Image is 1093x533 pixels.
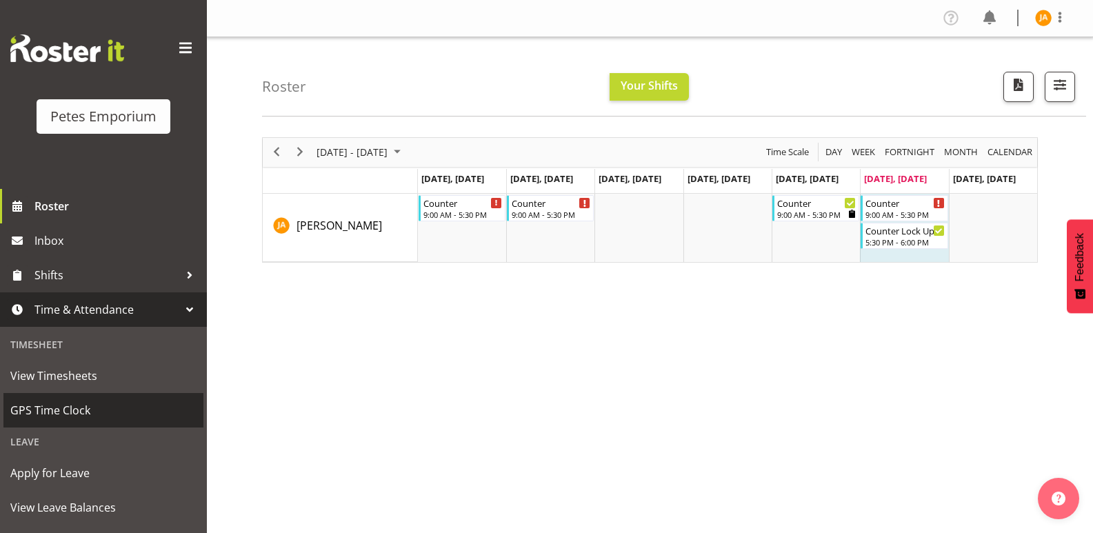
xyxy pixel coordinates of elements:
span: calendar [986,143,1034,161]
div: September 15 - 21, 2025 [312,138,409,167]
button: Feedback - Show survey [1067,219,1093,313]
span: Day [824,143,843,161]
span: [DATE], [DATE] [688,172,750,185]
span: GPS Time Clock [10,400,197,421]
a: GPS Time Clock [3,393,203,428]
div: 5:30 PM - 6:00 PM [865,237,944,248]
span: Shifts [34,265,179,285]
span: [DATE], [DATE] [599,172,661,185]
div: Counter [777,196,856,210]
span: [DATE], [DATE] [953,172,1016,185]
span: Apply for Leave [10,463,197,483]
table: Timeline Week of September 20, 2025 [418,194,1037,262]
span: [DATE], [DATE] [864,172,927,185]
button: Time Scale [764,143,812,161]
span: Feedback [1074,233,1086,281]
h4: Roster [262,79,306,94]
div: Jeseryl Armstrong"s event - Counter Lock Up Begin From Saturday, September 20, 2025 at 5:30:00 PM... [861,223,947,249]
span: Inbox [34,230,200,251]
a: View Leave Balances [3,490,203,525]
div: Counter [512,196,590,210]
a: [PERSON_NAME] [297,217,382,234]
button: Previous [268,143,286,161]
img: Rosterit website logo [10,34,124,62]
button: Timeline Week [850,143,878,161]
td: Jeseryl Armstrong resource [263,194,418,262]
div: Timeline Week of September 20, 2025 [262,137,1038,263]
span: Time & Attendance [34,299,179,320]
div: Jeseryl Armstrong"s event - Counter Begin From Friday, September 19, 2025 at 9:00:00 AM GMT+12:00... [772,195,859,221]
button: Next [291,143,310,161]
img: jeseryl-armstrong10788.jpg [1035,10,1052,26]
span: Your Shifts [621,78,678,93]
img: help-xxl-2.png [1052,492,1065,505]
button: Timeline Day [823,143,845,161]
span: [DATE], [DATE] [776,172,839,185]
span: Month [943,143,979,161]
button: Month [985,143,1035,161]
span: View Leave Balances [10,497,197,518]
button: Fortnight [883,143,937,161]
button: Timeline Month [942,143,981,161]
div: 9:00 AM - 5:30 PM [777,209,856,220]
button: Filter Shifts [1045,72,1075,102]
div: Counter [423,196,502,210]
div: next period [288,138,312,167]
div: 9:00 AM - 5:30 PM [512,209,590,220]
div: Jeseryl Armstrong"s event - Counter Begin From Saturday, September 20, 2025 at 9:00:00 AM GMT+12:... [861,195,947,221]
a: Apply for Leave [3,456,203,490]
span: [DATE] - [DATE] [315,143,389,161]
div: Counter [865,196,944,210]
div: 9:00 AM - 5:30 PM [423,209,502,220]
span: Roster [34,196,200,217]
a: View Timesheets [3,359,203,393]
div: Leave [3,428,203,456]
div: 9:00 AM - 5:30 PM [865,209,944,220]
span: View Timesheets [10,365,197,386]
button: Download a PDF of the roster according to the set date range. [1003,72,1034,102]
div: Timesheet [3,330,203,359]
div: previous period [265,138,288,167]
button: September 2025 [314,143,407,161]
div: Counter Lock Up [865,223,944,237]
button: Your Shifts [610,73,689,101]
span: Time Scale [765,143,810,161]
div: Jeseryl Armstrong"s event - Counter Begin From Monday, September 15, 2025 at 9:00:00 AM GMT+12:00... [419,195,505,221]
div: Petes Emporium [50,106,157,127]
span: Week [850,143,876,161]
span: [PERSON_NAME] [297,218,382,233]
div: Jeseryl Armstrong"s event - Counter Begin From Tuesday, September 16, 2025 at 9:00:00 AM GMT+12:0... [507,195,594,221]
span: Fortnight [883,143,936,161]
span: [DATE], [DATE] [510,172,573,185]
span: [DATE], [DATE] [421,172,484,185]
